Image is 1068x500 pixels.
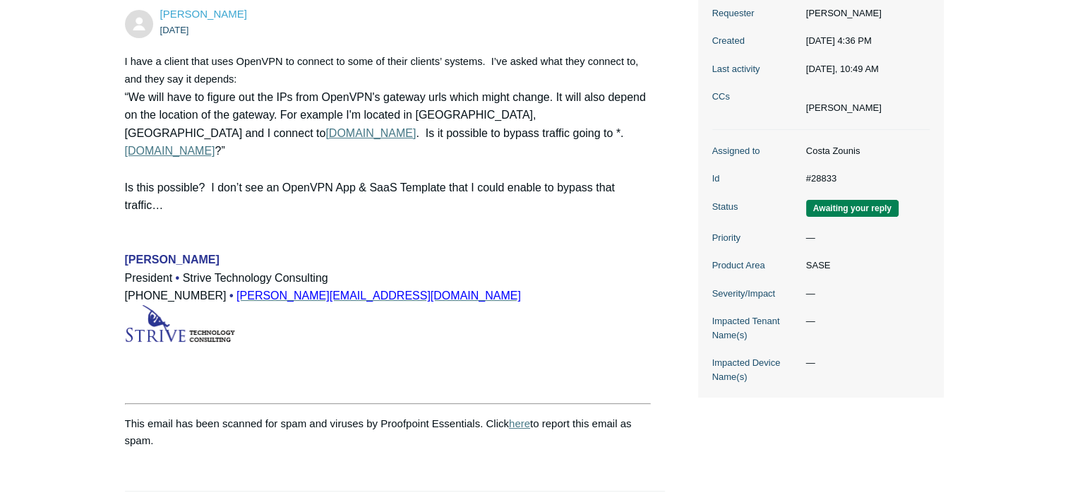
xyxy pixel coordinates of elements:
[712,6,799,20] dt: Requester
[125,56,639,85] span: I have a client that uses OpenVPN to connect to some of their clients’ systems. I’ve asked what t...
[799,231,930,245] dd: —
[712,144,799,158] dt: Assigned to
[509,417,530,429] a: here
[712,287,799,301] dt: Severity/Impact
[125,415,652,449] p: This email has been scanned for spam and viruses by Proofpoint Essentials. Click to report this e...
[806,101,882,115] li: Dustin Parks
[712,258,799,273] dt: Product Area
[712,62,799,76] dt: Last activity
[712,200,799,214] dt: Status
[125,290,227,302] span: [PHONE_NUMBER]
[125,145,215,157] a: [DOMAIN_NAME]
[799,356,930,370] dd: —
[799,6,930,20] dd: [PERSON_NAME]
[806,35,872,46] time: 10/09/2025, 16:36
[799,144,930,158] dd: Costa Zounis
[160,8,247,20] span: Tim Singleton
[712,356,799,383] dt: Impacted Device Name(s)
[125,88,652,160] p: “We will have to figure out the IPs from OpenVPN's gateway urls which might change. It will also ...
[125,272,173,284] span: President
[125,305,236,343] img: sig.png
[799,287,930,301] dd: —
[160,25,189,35] time: 10/09/2025, 16:36
[712,90,799,104] dt: CCs
[712,34,799,48] dt: Created
[125,179,652,215] p: Is this possible? I don’t see an OpenVPN App & SaaS Template that I could enable to bypass that t...
[712,231,799,245] dt: Priority
[712,172,799,186] dt: Id
[125,254,220,266] span: [PERSON_NAME]
[806,64,879,74] time: 10/14/2025, 10:49
[799,258,930,273] dd: SASE
[799,314,930,328] dd: —
[325,127,416,139] a: [DOMAIN_NAME]
[176,272,180,284] span: •
[799,172,930,186] dd: #28833
[712,314,799,342] dt: Impacted Tenant Name(s)
[183,272,328,284] span: Strive Technology Consulting
[236,290,521,302] a: [PERSON_NAME][EMAIL_ADDRESS][DOMAIN_NAME]
[806,200,899,217] span: We are waiting for you to respond
[160,8,247,20] a: [PERSON_NAME]
[229,290,234,302] span: •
